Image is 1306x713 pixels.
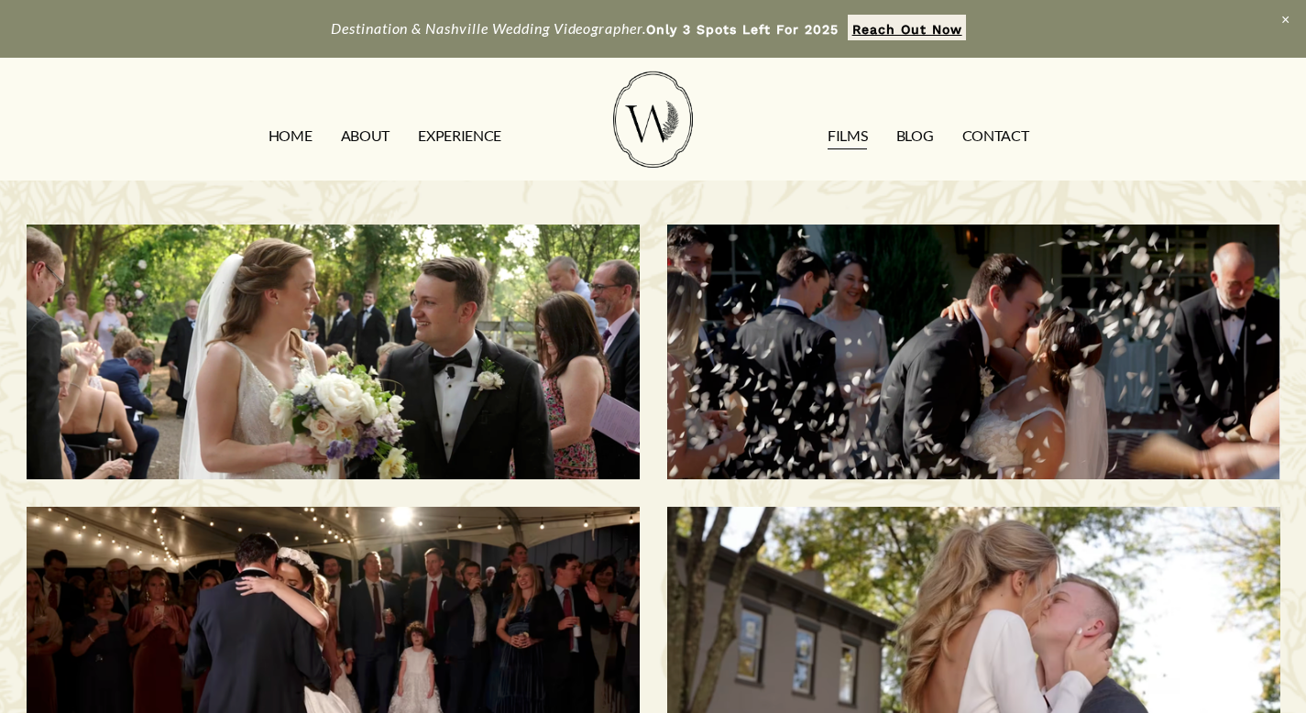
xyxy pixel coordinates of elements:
[27,225,640,480] a: Morgan & Tommy | Nashville, TN
[341,122,390,151] a: ABOUT
[852,22,962,37] strong: Reach Out Now
[667,225,1280,480] a: Savannah & Tommy | Nashville, TN
[269,122,313,151] a: HOME
[962,122,1029,151] a: CONTACT
[613,71,692,168] img: Wild Fern Weddings
[418,122,501,151] a: EXPERIENCE
[828,122,867,151] a: FILMS
[848,15,966,40] a: Reach Out Now
[896,122,934,151] a: Blog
